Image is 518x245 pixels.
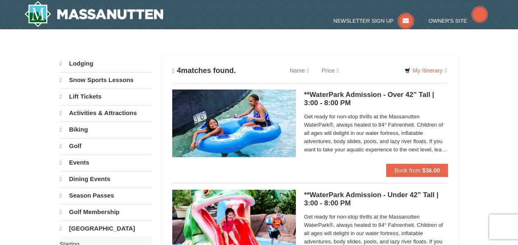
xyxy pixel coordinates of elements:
[394,167,421,174] span: Book from
[399,64,452,77] a: My Itinerary
[60,204,152,220] a: Golf Membership
[386,164,448,177] button: Book from $36.00
[60,105,152,121] a: Activities & Attractions
[60,188,152,203] a: Season Passes
[60,221,152,236] a: [GEOGRAPHIC_DATA]
[24,1,164,27] a: Massanutten Resort
[60,56,152,71] a: Lodging
[315,62,345,79] a: Price
[60,122,152,137] a: Biking
[24,1,164,27] img: Massanutten Resort Logo
[60,89,152,104] a: Lift Tickets
[333,18,414,24] a: Newsletter Sign Up
[304,191,448,207] h5: **WaterPark Admission - Under 42” Tall | 3:00 - 8:00 PM
[304,113,448,154] span: Get ready for non-stop thrills at the Massanutten WaterPark®, always heated to 84° Fahrenheit. Ch...
[60,138,152,154] a: Golf
[429,18,488,24] a: Owner's Site
[429,18,467,24] span: Owner's Site
[172,90,296,157] img: 6619917-1058-293f39d8.jpg
[284,62,315,79] a: Name
[60,171,152,187] a: Dining Events
[60,155,152,170] a: Events
[60,72,152,88] a: Snow Sports Lessons
[304,91,448,107] h5: **WaterPark Admission - Over 42” Tall | 3:00 - 8:00 PM
[333,18,394,24] span: Newsletter Sign Up
[422,167,440,174] strong: $36.00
